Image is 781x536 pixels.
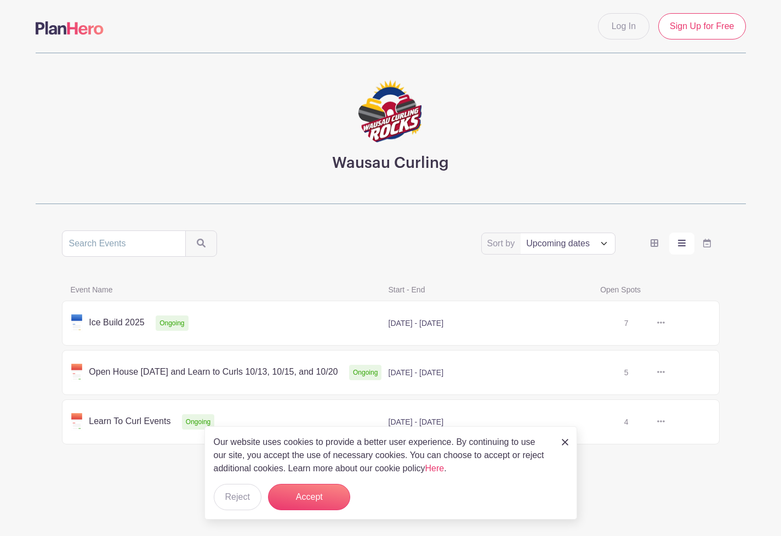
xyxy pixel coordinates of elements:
button: Reject [214,484,261,510]
img: logo-1.png [358,80,424,145]
a: Log In [598,13,649,40]
input: Search Events [62,230,186,257]
a: Sign Up for Free [658,13,745,40]
a: Here [425,464,444,473]
button: Accept [268,484,350,510]
div: order and view [642,233,720,255]
p: Our website uses cookies to provide a better user experience. By continuing to use our site, you ... [214,436,550,475]
span: Event Name [64,283,382,296]
img: close_button-5f87c8562297e5c2d7936805f587ecaba9071eb48480494691a3f1689db116b3.svg [562,439,568,445]
h3: Wausau Curling [332,154,449,173]
span: Start - End [382,283,594,296]
label: Sort by [487,237,518,250]
img: logo-507f7623f17ff9eddc593b1ce0a138ce2505c220e1c5a4e2b4648c50719b7d32.svg [36,21,104,35]
span: Open Spots [594,283,699,296]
